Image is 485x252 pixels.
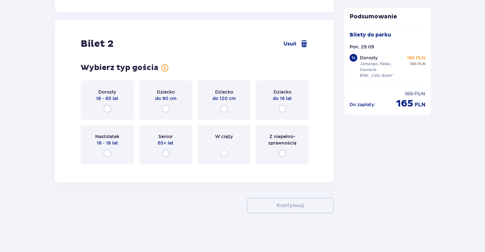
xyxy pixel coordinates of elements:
[410,61,416,67] p: 185
[95,133,119,140] p: Nastolatek
[418,61,425,67] p: PLN
[283,40,296,47] span: Usuń
[273,89,292,95] p: Dziecko
[96,95,118,102] p: 18 - 65 lat
[360,55,378,61] p: Dorosły
[415,101,425,108] p: PLN
[396,97,413,110] p: 165
[158,133,173,140] p: Senior
[81,38,114,50] p: Bilet 2
[350,44,374,50] p: Pon. 29.09
[155,95,176,102] p: do 90 cm
[405,90,413,97] p: 185
[283,40,308,48] a: Usuń
[247,198,334,213] button: Kontynuuj
[350,31,391,38] p: Bilety do parku
[350,101,375,108] p: Do zapłaty :
[81,63,158,73] p: Wybierz typ gościa
[98,89,116,95] p: Dorosły
[350,54,357,62] div: 1 x
[97,140,118,146] p: 16 - 18 lat
[262,133,303,146] p: Z niepełno­sprawnością
[157,89,175,95] p: Dziecko
[407,55,425,61] p: 165 PLN
[273,95,292,102] p: do 16 lat
[213,95,236,102] p: do 120 cm
[344,13,431,21] p: Podsumowanie
[360,73,394,78] p: Bilet „Cały dzień”
[360,61,404,73] p: Jamango, Relax, Saunaria
[277,202,304,209] p: Kontynuuj
[414,90,425,97] p: PLN
[215,89,233,95] p: Dziecko
[215,133,233,140] p: W ciąży
[158,140,173,146] p: 65+ lat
